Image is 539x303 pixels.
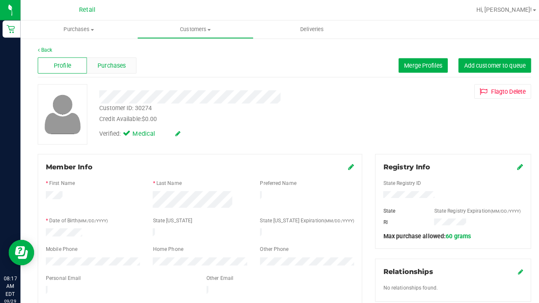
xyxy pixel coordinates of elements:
img: user-icon.png [40,91,84,134]
label: Mobile Phone [45,241,76,249]
iframe: Resource center [8,236,34,261]
label: Personal Email [45,270,79,277]
a: Customers [135,20,250,38]
span: Profile [53,60,70,69]
span: Purchases [20,25,135,33]
label: Home Phone [150,241,180,249]
label: Last Name [153,176,178,184]
p: 09/29 [4,293,16,299]
span: Medical [130,127,164,136]
inline-svg: Retail [6,24,15,33]
div: State [370,203,420,211]
div: RI [370,215,420,222]
a: Purchases [20,20,135,38]
span: Registry Info [377,160,423,168]
a: Deliveries [249,20,364,38]
label: First Name [48,176,74,184]
label: Other Email [203,270,230,277]
span: Merge Profiles [397,61,435,68]
div: Verified: [98,127,177,136]
button: Flagto Delete [466,83,522,97]
span: (MM/DD/YYYY) [77,215,106,219]
label: State [US_STATE] Expiration [256,213,348,221]
a: Back [37,46,51,52]
span: 60 grams [438,229,463,235]
span: $0.00 [139,113,154,120]
p: 08:17 AM EDT [4,270,16,293]
div: Credit Available: [98,113,334,121]
span: Hi, [PERSON_NAME]! [468,6,523,13]
span: Add customer to queue [456,61,517,68]
span: Max purchase allowed: [377,229,463,235]
span: (MM/DD/YYYY) [319,215,348,219]
span: Deliveries [284,25,330,33]
button: Merge Profiles [392,57,440,71]
label: No relationships found. [377,279,430,287]
span: Purchases [96,60,124,69]
label: State Registry Expiration [427,203,512,211]
label: Date of Birth [48,213,106,221]
div: Customer ID: 30274 [98,102,149,111]
span: Relationships [377,263,425,271]
label: State Registry ID [377,176,414,184]
span: Member Info [45,160,91,168]
span: Retail [78,6,94,13]
label: Preferred Name [256,176,291,184]
button: Add customer to queue [451,57,522,71]
span: Customers [135,25,249,33]
span: (MM/DD/YYYY) [482,205,512,210]
label: State [US_STATE] [150,213,189,221]
label: Other Phone [256,241,284,249]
